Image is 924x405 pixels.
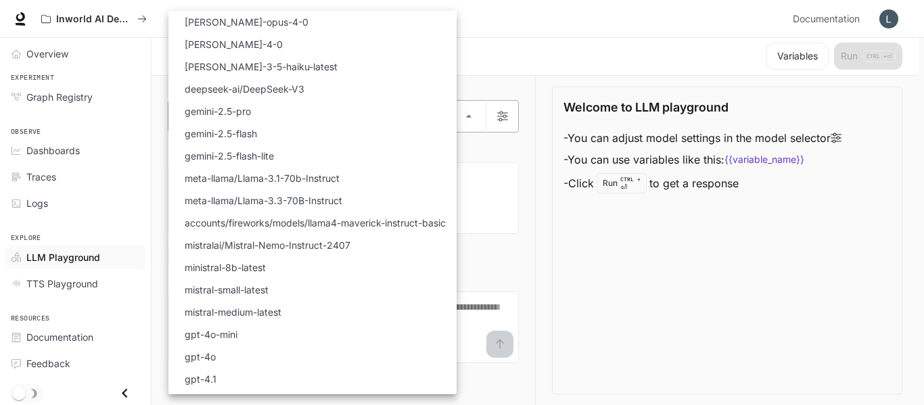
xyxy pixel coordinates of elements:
[185,104,251,118] p: gemini-2.5-pro
[185,260,266,275] p: ministral-8b-latest
[185,238,350,252] p: mistralai/Mistral-Nemo-Instruct-2407
[185,15,308,29] p: [PERSON_NAME]-opus-4-0
[185,350,216,364] p: gpt-4o
[185,37,283,51] p: [PERSON_NAME]-4-0
[185,193,342,208] p: meta-llama/Llama-3.3-70B-Instruct
[185,305,281,319] p: mistral-medium-latest
[185,59,338,74] p: [PERSON_NAME]-3-5-haiku-latest
[185,372,216,386] p: gpt-4.1
[185,126,257,141] p: gemini-2.5-flash
[185,82,304,96] p: deepseek-ai/DeepSeek-V3
[185,216,446,230] p: accounts/fireworks/models/llama4-maverick-instruct-basic
[185,283,269,297] p: mistral-small-latest
[185,149,274,163] p: gemini-2.5-flash-lite
[185,171,340,185] p: meta-llama/Llama-3.1-70b-Instruct
[185,327,237,341] p: gpt-4o-mini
